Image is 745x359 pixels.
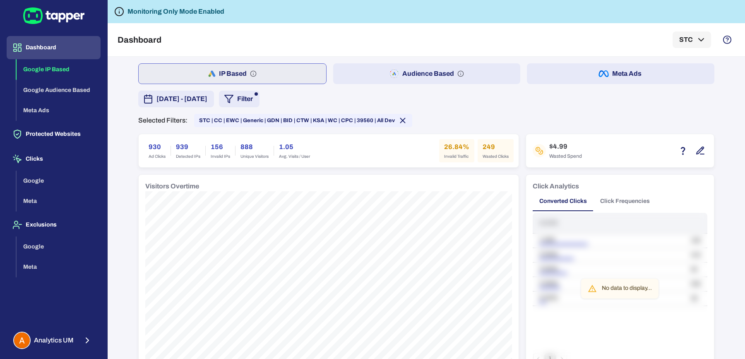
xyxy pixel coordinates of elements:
button: Clicks [7,147,101,171]
button: Meta Ads [17,100,101,121]
h6: 1.05 [279,142,310,152]
button: Google Audience Based [17,80,101,101]
span: Detected IPs [176,154,200,159]
h6: 26.84% [444,142,469,152]
a: Meta [17,197,101,204]
a: Exclusions [7,221,101,228]
a: Dashboard [7,43,101,51]
button: Click Frequencies [594,191,656,211]
button: Meta [17,191,101,212]
span: Invalid Traffic [444,154,469,159]
a: Meta Ads [17,106,101,113]
h5: Dashboard [118,35,161,45]
span: Unique Visitors [240,154,269,159]
button: Meta [17,257,101,277]
button: Protected Websites [7,123,101,146]
svg: Tapper is not blocking any fraudulent activity for this domain [114,7,124,17]
svg: IP based: Search, Display, and Shopping. [250,70,257,77]
button: Google [17,236,101,257]
span: Wasted Clicks [483,154,509,159]
svg: Audience based: Search, Display, Shopping, Video Performance Max, Demand Generation [457,70,464,77]
h6: Click Analytics [533,181,579,191]
button: STC [673,31,711,48]
h6: 156 [211,142,230,152]
a: Google [17,176,101,183]
img: Analytics UM [14,332,30,348]
a: Protected Websites [7,130,101,137]
a: Google [17,242,101,249]
span: Ad Clicks [149,154,166,159]
span: Invalid IPs [211,154,230,159]
h6: $4.99 [549,142,582,152]
a: Google IP Based [17,65,101,72]
button: [DATE] - [DATE] [138,91,214,107]
a: Clicks [7,155,101,162]
h6: 939 [176,142,200,152]
button: Analytics UMAnalytics UM [7,328,101,352]
button: Meta Ads [527,63,714,84]
h6: Monitoring Only Mode Enabled [127,7,224,17]
button: Converted Clicks [533,191,594,211]
span: Analytics UM [34,336,74,345]
span: Wasted Spend [549,153,582,160]
div: STC | CC | EWC | Generic | GDN | BID | CTW | KSA | WC | CPC | 39560 | All Dev [194,114,412,127]
span: Avg. Visits / User [279,154,310,159]
a: Meta [17,263,101,270]
button: Filter [219,91,260,107]
a: Google Audience Based [17,86,101,93]
span: STC | CC | EWC | Generic | GDN | BID | CTW | KSA | WC | CPC | 39560 | All Dev [199,117,395,124]
h6: 930 [149,142,166,152]
h6: 888 [240,142,269,152]
p: Selected Filters: [138,116,187,125]
h6: Visitors Overtime [145,181,199,191]
button: Estimation based on the quantity of invalid click x cost-per-click. [676,144,690,158]
h6: 249 [483,142,509,152]
button: Google IP Based [17,59,101,80]
span: [DATE] - [DATE] [156,94,207,104]
button: Google [17,171,101,191]
button: Dashboard [7,36,101,59]
button: IP Based [138,63,327,84]
button: Audience Based [333,63,521,84]
div: No data to display... [602,281,652,296]
button: Exclusions [7,213,101,236]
